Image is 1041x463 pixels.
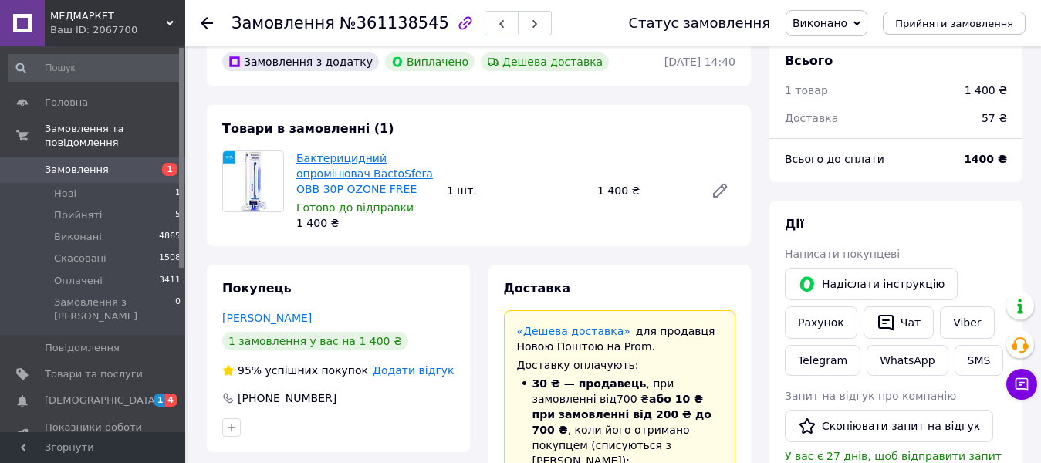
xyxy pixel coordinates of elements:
[8,54,182,82] input: Пошук
[45,122,185,150] span: Замовлення та повідомлення
[785,268,958,300] button: Надіслати інструкцію
[517,323,723,354] div: для продавця Новою Поштою на Prom.
[785,217,804,231] span: Дії
[222,121,394,136] span: Товари в замовленні (1)
[955,345,1004,376] button: SMS
[628,15,770,31] div: Статус замовлення
[504,281,571,296] span: Доставка
[532,377,647,390] span: 30 ₴ — продавець
[972,101,1016,135] div: 57 ₴
[159,230,181,244] span: 4865
[591,180,698,201] div: 1 400 ₴
[385,52,475,71] div: Виплачено
[54,296,175,323] span: Замовлення з [PERSON_NAME]
[481,52,609,71] div: Дешева доставка
[785,153,884,165] span: Всього до сплати
[45,96,88,110] span: Головна
[175,208,181,222] span: 5
[517,357,723,373] div: Доставку оплачують:
[964,153,1007,165] b: 1400 ₴
[175,296,181,323] span: 0
[222,363,368,378] div: успішних покупок
[864,306,934,339] button: Чат
[54,252,106,265] span: Скасовані
[165,394,177,407] span: 4
[54,187,76,201] span: Нові
[441,180,591,201] div: 1 шт.
[50,23,185,37] div: Ваш ID: 2067700
[965,83,1007,98] div: 1 400 ₴
[222,281,292,296] span: Покупець
[159,252,181,265] span: 1508
[895,18,1013,29] span: Прийняти замовлення
[517,325,630,337] a: «Дешева доставка»
[340,14,449,32] span: №361138545
[296,215,434,231] div: 1 400 ₴
[296,152,433,195] a: Бактерицидний опромінювач BactoSfera OBB 30P OZONE FREE
[45,163,109,177] span: Замовлення
[175,187,181,201] span: 1
[154,394,166,407] span: 1
[45,421,143,448] span: Показники роботи компанії
[785,410,993,442] button: Скопіювати запит на відгук
[883,12,1026,35] button: Прийняти замовлення
[793,17,847,29] span: Виконано
[222,52,379,71] div: Замовлення з додатку
[236,390,338,406] div: [PHONE_NUMBER]
[50,9,166,23] span: МЕДМАРКЕТ
[785,390,956,402] span: Запит на відгук про компанію
[785,345,860,376] a: Telegram
[159,274,181,288] span: 3411
[232,14,335,32] span: Замовлення
[162,163,177,176] span: 1
[54,208,102,222] span: Прийняті
[223,151,283,211] img: Бактерицидний опромінювач BactoSfera OBB 30P OZONE FREE
[45,341,120,355] span: Повідомлення
[532,393,711,436] span: або 10 ₴ при замовленні від 200 ₴ до 700 ₴
[785,53,833,68] span: Всього
[785,112,838,124] span: Доставка
[705,175,735,206] a: Редагувати
[45,394,159,407] span: [DEMOGRAPHIC_DATA]
[238,364,262,377] span: 95%
[940,306,994,339] a: Viber
[785,248,900,260] span: Написати покупцеві
[222,332,408,350] div: 1 замовлення у вас на 1 400 ₴
[296,201,414,214] span: Готово до відправки
[45,367,143,381] span: Товари та послуги
[785,84,828,96] span: 1 товар
[201,15,213,31] div: Повернутися назад
[373,364,454,377] span: Додати відгук
[785,306,857,339] button: Рахунок
[54,274,103,288] span: Оплачені
[54,230,102,244] span: Виконані
[222,312,312,324] a: [PERSON_NAME]
[1006,369,1037,400] button: Чат з покупцем
[664,56,735,68] time: [DATE] 14:40
[867,345,948,376] a: WhatsApp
